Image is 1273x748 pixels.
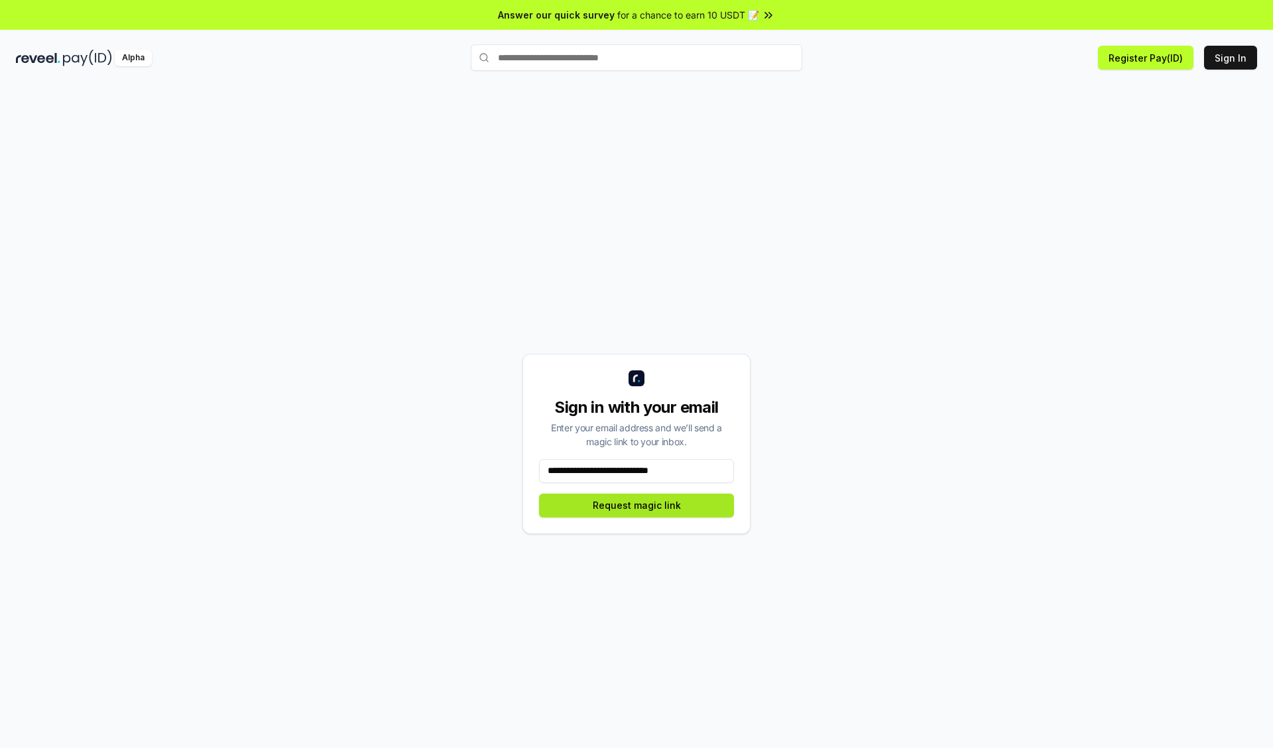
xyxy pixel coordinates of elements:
span: Answer our quick survey [498,8,615,22]
button: Sign In [1204,46,1257,70]
span: for a chance to earn 10 USDT 📝 [617,8,759,22]
img: pay_id [63,50,112,66]
button: Register Pay(ID) [1098,46,1193,70]
button: Request magic link [539,494,734,517]
img: reveel_dark [16,50,60,66]
div: Enter your email address and we’ll send a magic link to your inbox. [539,421,734,449]
div: Sign in with your email [539,397,734,418]
div: Alpha [115,50,152,66]
img: logo_small [629,370,644,386]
